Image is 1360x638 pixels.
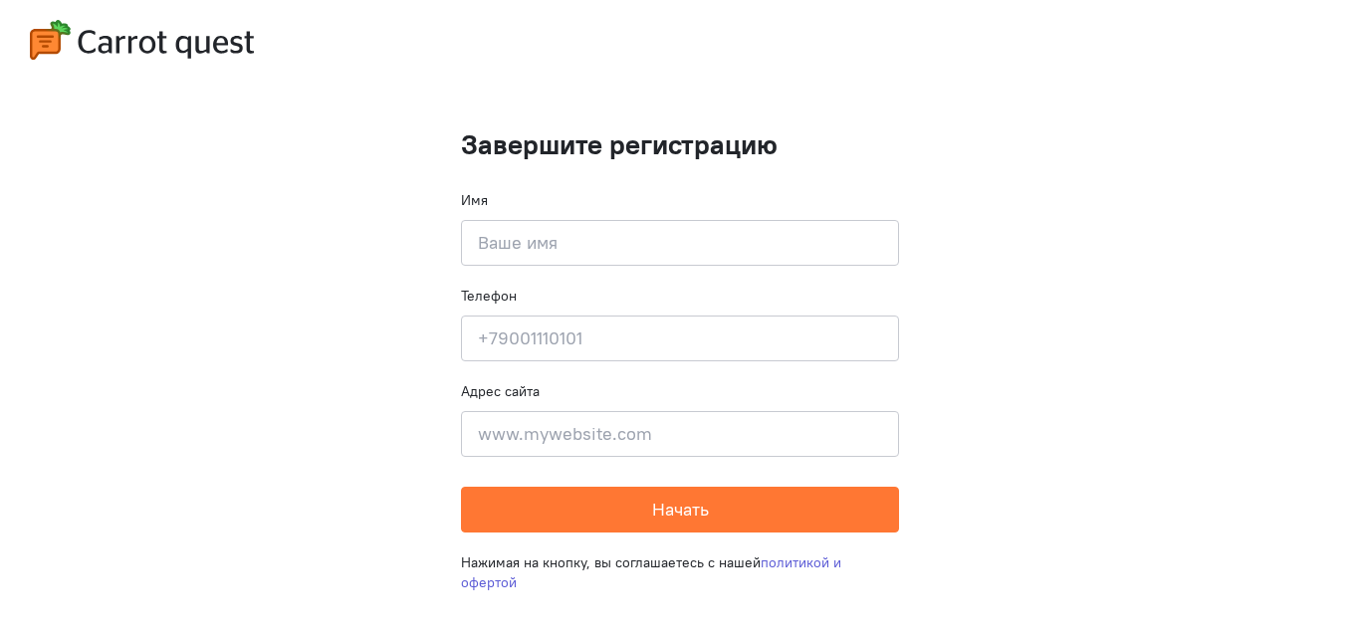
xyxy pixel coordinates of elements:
img: carrot-quest-logo.svg [30,20,254,60]
div: Нажимая на кнопку, вы соглашаетесь с нашей [461,532,899,612]
h1: Завершите регистрацию [461,129,899,160]
label: Имя [461,190,488,210]
button: Начать [461,487,899,532]
span: Начать [652,498,709,521]
label: Адрес сайта [461,381,540,401]
input: www.mywebsite.com [461,411,899,457]
input: +79001110101 [461,316,899,361]
label: Телефон [461,286,517,306]
input: Ваше имя [461,220,899,266]
a: политикой и офертой [461,553,841,591]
